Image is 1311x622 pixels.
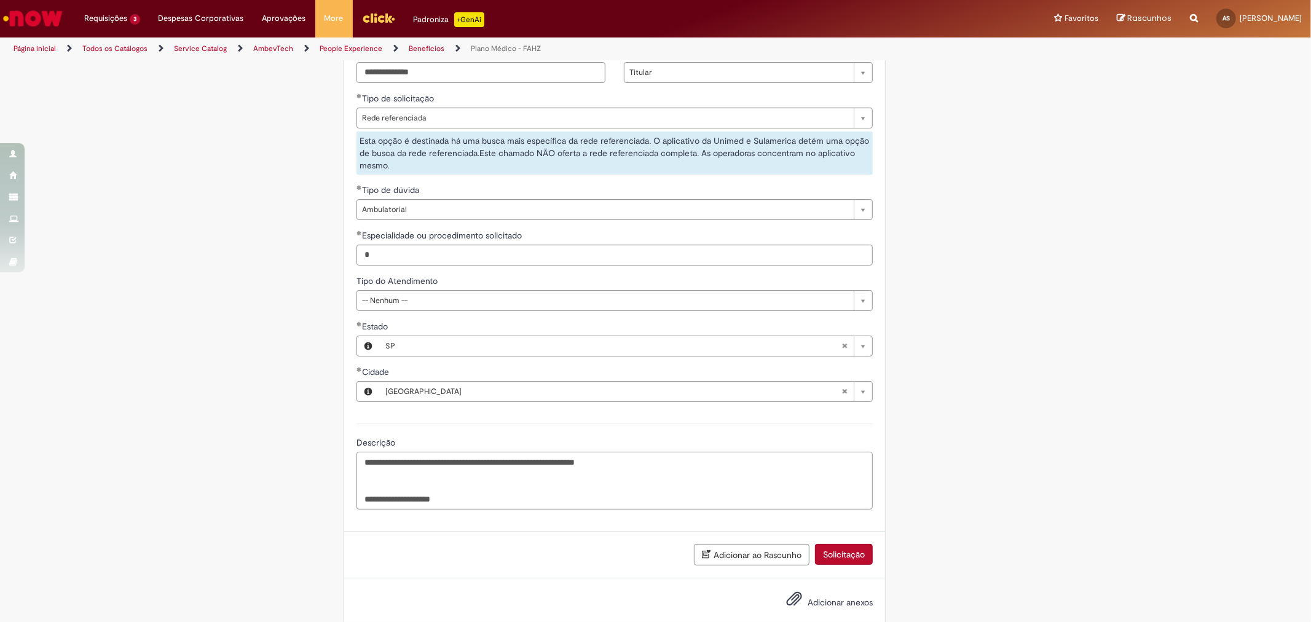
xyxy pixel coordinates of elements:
[409,44,444,53] a: Benefícios
[14,44,56,53] a: Página inicial
[174,44,227,53] a: Service Catalog
[629,63,848,82] span: Titular
[414,12,484,27] div: Padroniza
[356,230,362,235] span: Obrigatório Preenchido
[159,12,244,25] span: Despesas Corporativas
[357,382,379,401] button: Cidade, Visualizar este registro SAO PAULO
[356,275,440,286] span: Tipo do Atendimento
[694,544,809,565] button: Adicionar ao Rascunho
[1127,12,1171,24] span: Rascunhos
[356,93,362,98] span: Obrigatório Preenchido
[1,6,65,31] img: ServiceNow
[815,544,873,565] button: Solicitação
[356,367,362,372] span: Obrigatório Preenchido
[362,366,392,377] span: Cidade
[356,185,362,190] span: Obrigatório Preenchido
[362,321,390,332] span: Estado
[379,336,872,356] a: SPLimpar campo Estado
[362,184,422,195] span: Tipo de dúvida
[385,336,841,356] span: SP
[362,108,848,128] span: Rede referenciada
[362,291,848,310] span: -- Nenhum --
[454,12,484,27] p: +GenAi
[379,382,872,401] a: [GEOGRAPHIC_DATA]Limpar campo Cidade
[9,37,865,60] ul: Trilhas de página
[356,245,873,266] input: Especialidade ou procedimento solicitado
[262,12,306,25] span: Aprovações
[356,321,362,326] span: Obrigatório Preenchido
[356,132,873,175] div: Esta opção é destinada há uma busca mais específica da rede referenciada. O aplicativo da Unimed ...
[130,14,140,25] span: 3
[471,44,541,53] a: Plano Médico - FAHZ
[362,200,848,219] span: Ambulatorial
[362,9,395,27] img: click_logo_yellow_360x200.png
[84,12,127,25] span: Requisições
[1222,14,1230,22] span: AS
[385,382,841,401] span: [GEOGRAPHIC_DATA]
[362,93,436,104] span: Tipo de solicitação
[835,382,854,401] abbr: Limpar campo Cidade
[362,230,524,241] span: Especialidade ou procedimento solicitado
[253,44,293,53] a: AmbevTech
[357,336,379,356] button: Estado, Visualizar este registro SP
[835,336,854,356] abbr: Limpar campo Estado
[783,588,805,616] button: Adicionar anexos
[320,44,382,53] a: People Experience
[1240,13,1302,23] span: [PERSON_NAME]
[82,44,148,53] a: Todos os Catálogos
[356,62,605,83] input: CPF do usuário favorecido
[808,597,873,608] span: Adicionar anexos
[356,452,873,510] textarea: Descrição
[1065,12,1098,25] span: Favoritos
[325,12,344,25] span: More
[356,437,398,448] span: Descrição
[1117,13,1171,25] a: Rascunhos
